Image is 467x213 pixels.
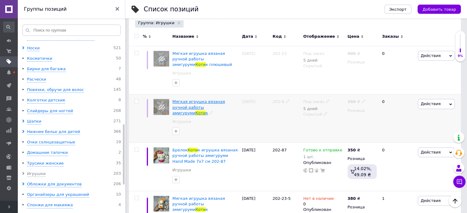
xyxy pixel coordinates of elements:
[303,154,342,159] div: 1 шт.
[273,34,282,39] span: Код
[206,62,232,67] span: к плюшевый
[348,99,366,105] div: ₴
[116,77,121,82] span: 48
[113,119,121,124] span: 271
[303,196,334,203] span: Нет в наличии
[273,148,287,152] span: 202-87
[27,161,64,166] div: Трусики женские
[154,196,169,211] img: Мягкая игрушка вязаная ручной работы амигуруми Котик Калико Плюшикус Hand Made 13 cм (202-23-5)
[119,150,121,156] span: 2
[172,148,187,152] span: Брелок
[418,5,461,14] button: Добавить товар
[154,147,169,163] img: Брелок Котик игрушка вязаная ручной работы амигуруми Hand Made 7х7 см 202-87
[195,111,205,115] span: Коти
[27,129,80,135] div: Нижнее белье для детей
[378,94,416,143] div: 0
[348,51,356,56] b: 400
[240,143,271,191] div: [DATE]
[455,54,465,58] div: 9%
[303,34,335,39] span: Отображение
[27,119,41,124] div: Шапки
[303,51,324,58] span: Под заказ
[116,192,121,198] span: 10
[421,101,441,106] span: Действия
[113,181,121,187] span: 206
[154,99,169,115] img: Мягкая игрушка вязаная ручной работы амигуруми Котик
[303,58,324,63] div: 5 дней
[378,46,416,94] div: 0
[240,94,271,143] div: [DATE]
[449,195,461,207] button: Наверх
[389,7,407,12] span: Экспорт
[303,99,324,106] span: Под заказ
[195,207,205,212] span: Коти
[27,181,82,187] div: Обложки для документов
[348,148,356,152] b: 350
[240,46,271,94] div: [DATE]
[172,167,191,173] a: Игрушки
[172,70,191,76] a: Игрушки
[172,99,225,115] span: Мягкая игрушка вязаная ручной работы амигуруми
[421,150,441,154] span: Действия
[27,139,75,145] div: Очки солнцезащитные
[348,99,356,104] b: 350
[382,34,399,39] span: Заказы
[348,156,377,162] div: Розница
[27,171,46,177] div: Игрушки
[27,56,52,62] div: Косметички
[273,196,291,201] span: 202-23-5
[378,143,416,191] div: 0
[303,112,344,117] div: Скрытый
[27,192,89,198] div: Органайзеры для украшений
[348,51,360,56] div: ₴
[119,202,121,208] span: 4
[119,66,121,72] span: 7
[195,62,205,67] span: Коти
[348,204,377,210] div: Розница
[348,34,360,39] span: Цена
[303,106,330,111] div: 5 дней
[27,97,65,103] div: Колготки детские
[172,119,191,124] a: Игрушки
[27,77,46,82] div: Расчески
[273,51,287,56] span: 202-23
[188,148,198,152] span: Коти
[348,59,377,65] div: Розница
[273,99,284,104] span: 202-8
[421,198,441,203] span: Действия
[113,87,121,93] span: 145
[27,87,84,93] div: Повязки, обручи для волос
[172,51,232,67] a: Мягкая игрушка вязаная ручной работы амигурумиКотик плюшевый
[116,56,121,62] span: 50
[172,148,237,163] span: к игрушка вязаная ручной работы амигуруми Hand Made 7х7 см 202-87
[116,139,121,145] span: 19
[27,202,73,208] div: Спонжи для макияжа
[143,34,147,39] span: %
[113,108,121,114] span: 208
[384,5,411,14] button: Экспорт
[154,51,169,67] img: Мягкая игрушка вязаная ручной работы амигуруми Котик плюшевый
[303,63,344,69] div: Скрытый
[116,161,121,166] span: 35
[172,148,237,163] a: БрелокКотик игрушка вязаная ручной работы амигуруми Hand Made 7х7 см 202-87
[172,34,194,39] span: Название
[172,196,225,212] span: Мягкая игрушка вязаная ручной работы амигуруми
[303,160,344,165] div: Опубликован
[113,171,121,177] span: 203
[27,150,68,156] div: Домашние тапочки
[242,34,253,39] span: Дата
[453,176,465,188] button: Чат с покупателем
[421,53,441,58] span: Действия
[303,196,334,207] div: 0
[138,20,174,26] span: Группа: Игрушки
[303,207,344,212] div: Опубликован
[206,111,208,115] span: к
[348,196,356,201] b: 380
[119,97,121,103] span: 8
[354,166,372,177] span: 14.02%, 49.09 ₴
[348,196,360,201] div: ₴
[22,25,121,36] input: Поиск по группам
[27,108,73,114] div: Слайдеры для ногтей
[422,7,456,12] span: Добавить товар
[113,129,121,135] span: 366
